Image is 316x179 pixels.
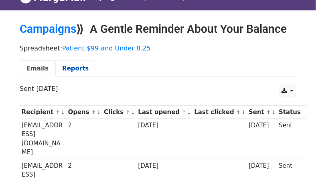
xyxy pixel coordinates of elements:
a: ↓ [61,109,65,115]
a: ↓ [131,109,135,115]
a: ↑ [182,109,186,115]
div: [DATE] [249,161,275,171]
a: ↑ [126,109,130,115]
a: ↓ [271,109,276,115]
p: Spreadsheet: [20,44,296,52]
h2: ⟫ A Gentle Reminder About Your Balance [20,22,296,36]
a: Campaigns [20,22,76,36]
td: Sent [277,119,303,159]
th: Status [277,106,303,119]
a: Reports [55,60,95,77]
div: [DATE] [138,121,190,130]
a: ↑ [237,109,241,115]
a: ↓ [187,109,191,115]
a: ↑ [91,109,96,115]
a: Emails [20,60,55,77]
th: Opens [66,106,102,119]
iframe: Chat Widget [276,141,316,179]
div: 2 [68,161,100,171]
div: [DATE] [138,161,190,171]
a: ↑ [56,109,60,115]
a: ↑ [267,109,271,115]
td: [EMAIL_ADDRESS][DOMAIN_NAME] [20,119,66,159]
a: ↓ [97,109,101,115]
a: Patient $99 and Under 8.25 [62,44,151,52]
p: Sent [DATE] [20,84,296,93]
th: Last opened [136,106,192,119]
div: 2 [68,121,100,130]
th: Sent [247,106,277,119]
a: ↓ [241,109,246,115]
th: Last clicked [192,106,247,119]
div: [DATE] [249,121,275,130]
th: Recipient [20,106,66,119]
th: Clicks [102,106,136,119]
